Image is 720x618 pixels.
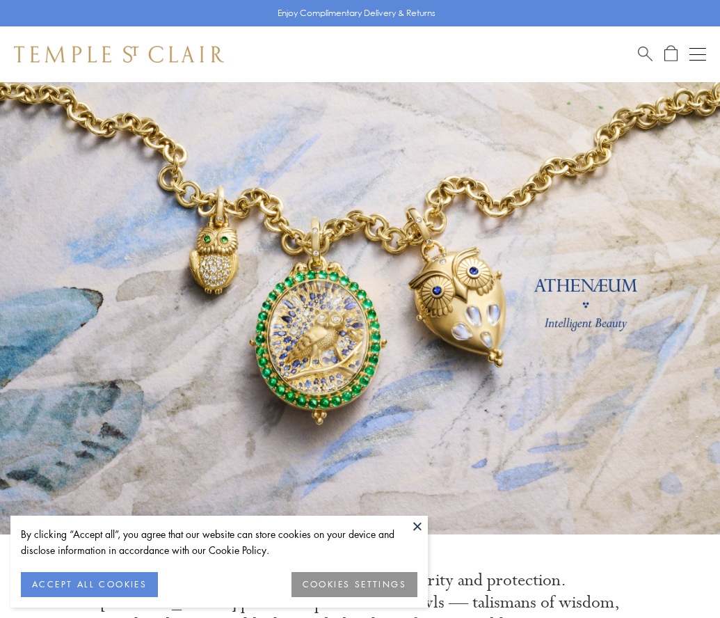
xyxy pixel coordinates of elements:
[664,45,678,63] a: Open Shopping Bag
[689,46,706,63] button: Open navigation
[291,572,417,597] button: COOKIES SETTINGS
[21,526,417,558] div: By clicking “Accept all”, you agree that our website can store cookies on your device and disclos...
[638,45,653,63] a: Search
[278,6,435,20] p: Enjoy Complimentary Delivery & Returns
[21,572,158,597] button: ACCEPT ALL COOKIES
[14,46,224,63] img: Temple St. Clair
